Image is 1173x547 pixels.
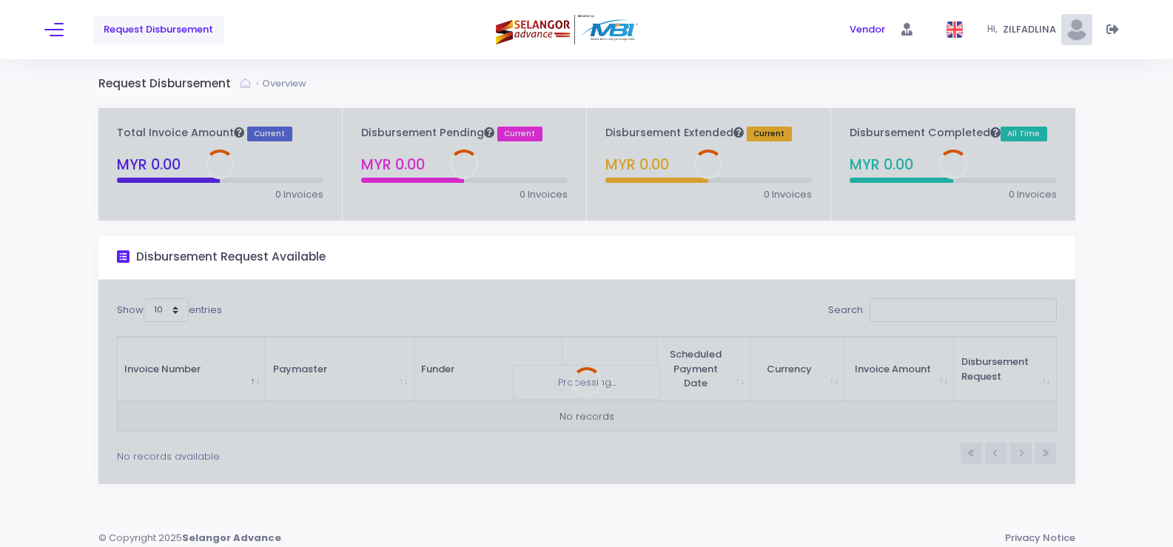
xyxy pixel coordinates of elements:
[262,76,310,91] a: Overview
[98,531,295,546] div: © Copyright 2025 .
[98,77,241,91] h3: Request Disbursement
[104,22,213,37] span: Request Disbursement
[136,250,326,264] h3: Disbursement Request Available
[1005,531,1075,546] a: Privacy Notice
[93,16,224,44] a: Request Disbursement
[496,15,640,45] img: Logo
[987,23,1003,36] span: Hi,
[1061,14,1092,45] img: Pic
[1003,22,1061,37] span: ZILFADLINA
[182,531,281,546] strong: Selangor Advance
[850,22,885,37] span: Vendor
